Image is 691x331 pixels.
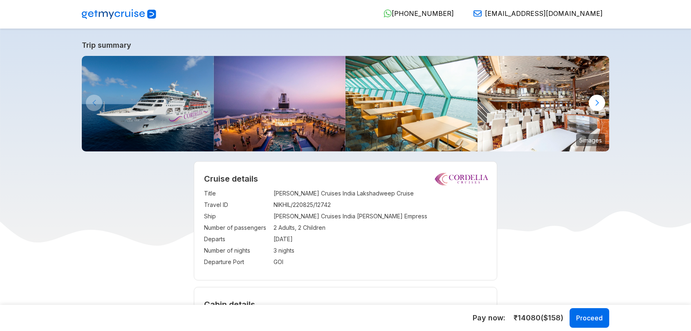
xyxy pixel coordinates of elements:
[204,174,487,184] h2: Cruise details
[269,245,274,256] td: :
[377,9,454,18] a: [PHONE_NUMBER]
[274,222,487,233] td: 2 Adults, 2 Children
[473,9,482,18] img: Email
[576,134,605,146] small: 5 images
[467,9,603,18] a: [EMAIL_ADDRESS][DOMAIN_NAME]
[204,222,269,233] td: Number of passengers
[473,313,505,323] h5: Pay now:
[274,256,487,268] td: GOI
[514,313,563,323] span: ₹ 14080 ($ 158 )
[570,308,609,328] button: Proceed
[269,233,274,245] td: :
[269,188,274,199] td: :
[204,211,269,222] td: Ship
[204,188,269,199] td: Title
[269,211,274,222] td: :
[204,300,487,309] h4: Cabin details
[269,256,274,268] td: :
[384,9,392,18] img: WhatsApp
[274,233,487,245] td: [DATE]
[274,211,487,222] td: [PERSON_NAME] Cruises India [PERSON_NAME] Empress
[204,256,269,268] td: Departure Port
[274,245,487,256] td: 3 nights
[478,56,610,151] img: Starlight-1.jpg
[204,245,269,256] td: Number of nights
[214,56,346,151] img: photo02.webp
[274,188,487,199] td: [PERSON_NAME] Cruises India Lakshadweep Cruise
[269,222,274,233] td: :
[392,9,454,18] span: [PHONE_NUMBER]
[204,199,269,211] td: Travel ID
[204,233,269,245] td: Departs
[82,56,214,151] img: Cordelia_exterior_800.jpg
[82,41,609,49] a: Trip summary
[274,199,487,211] td: NIKHIL/220825/12742
[269,199,274,211] td: :
[345,56,478,151] img: photo05.webp
[485,9,603,18] span: [EMAIL_ADDRESS][DOMAIN_NAME]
